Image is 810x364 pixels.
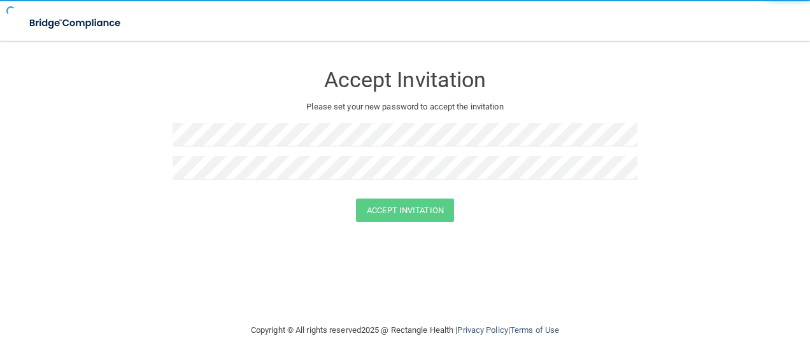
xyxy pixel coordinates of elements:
[457,325,508,335] a: Privacy Policy
[173,310,637,351] div: Copyright © All rights reserved 2025 @ Rectangle Health | |
[356,199,454,222] button: Accept Invitation
[182,99,628,115] p: Please set your new password to accept the invitation
[19,10,132,36] img: bridge_compliance_login_screen.278c3ca4.svg
[510,325,559,335] a: Terms of Use
[173,68,637,92] h3: Accept Invitation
